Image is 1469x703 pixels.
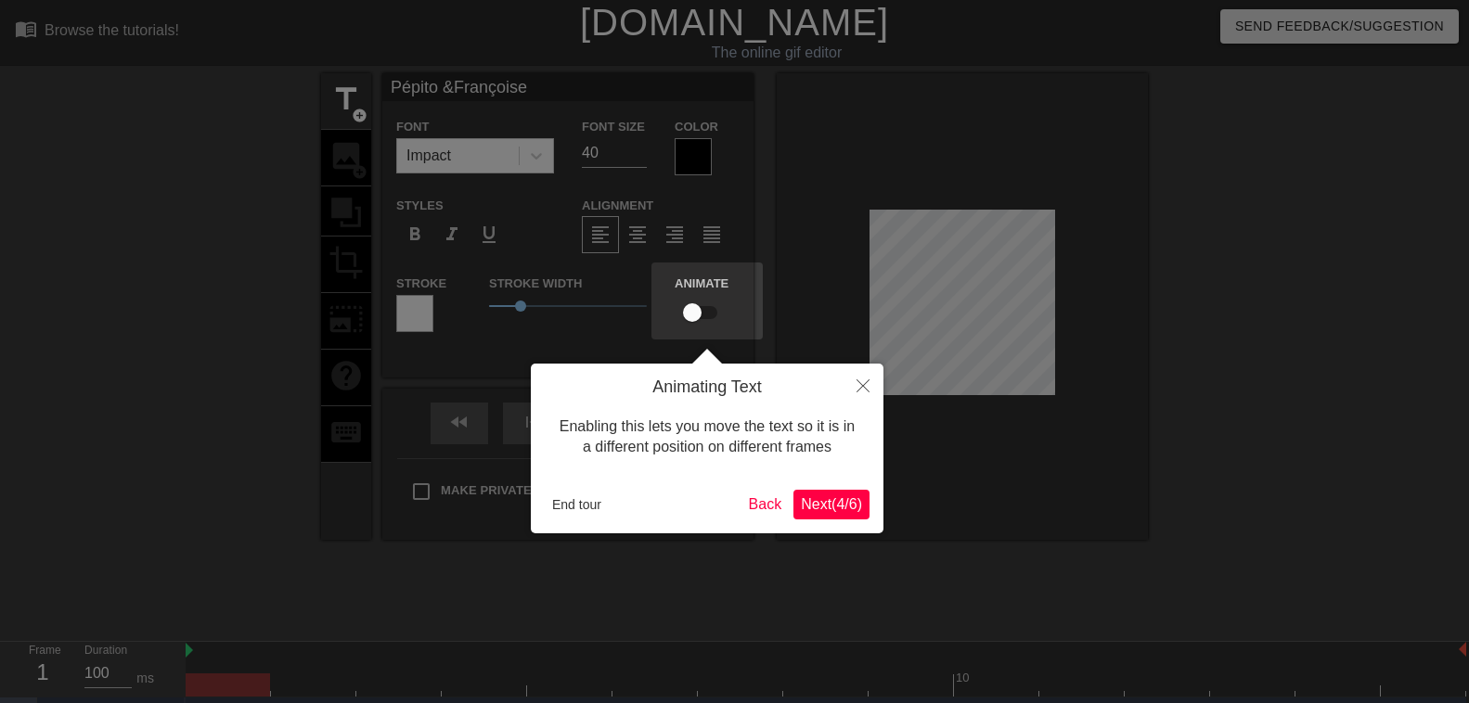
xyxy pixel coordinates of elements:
[793,490,870,519] button: Next
[545,491,609,518] button: End tour
[545,377,870,398] h4: Animating Text
[741,490,790,519] button: Back
[801,496,862,512] span: Next ( 4 / 6 )
[545,398,870,477] div: Enabling this lets you move the text so it is in a different position on different frames
[843,364,883,406] button: Close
